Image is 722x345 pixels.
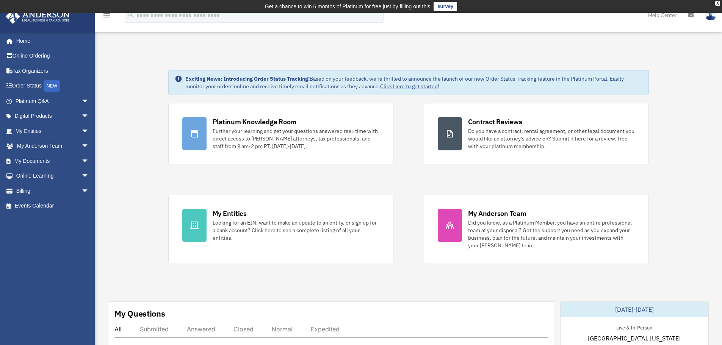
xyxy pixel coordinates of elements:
[81,169,97,184] span: arrow_drop_down
[5,94,100,109] a: Platinum Q&Aarrow_drop_down
[5,48,100,64] a: Online Ordering
[468,127,635,150] div: Do you have a contract, rental agreement, or other legal document you would like an attorney's ad...
[81,183,97,199] span: arrow_drop_down
[185,75,642,90] div: Based on your feedback, we're thrilled to announce the launch of our new Order Status Tracking fe...
[5,198,100,214] a: Events Calendar
[380,83,439,90] a: Click Here to get started!
[5,109,100,124] a: Digital Productsarrow_drop_down
[468,209,526,218] div: My Anderson Team
[715,1,720,6] div: close
[81,153,97,169] span: arrow_drop_down
[434,2,457,11] a: survey
[81,139,97,154] span: arrow_drop_down
[44,80,60,92] div: NEW
[5,183,100,198] a: Billingarrow_drop_down
[5,63,100,78] a: Tax Organizers
[213,219,379,242] div: Looking for an EIN, want to make an update to an entity, or sign up for a bank account? Click her...
[213,117,297,126] div: Platinum Knowledge Room
[588,334,681,343] span: [GEOGRAPHIC_DATA], [US_STATE]
[213,127,379,150] div: Further your learning and get your questions answered real-time with direct access to [PERSON_NAM...
[424,195,649,263] a: My Anderson Team Did you know, as a Platinum Member, you have an entire professional team at your...
[5,153,100,169] a: My Documentsarrow_drop_down
[311,325,340,333] div: Expedited
[102,13,111,20] a: menu
[81,109,97,124] span: arrow_drop_down
[561,302,708,317] div: [DATE]-[DATE]
[265,2,431,11] div: Get a chance to win 6 months of Platinum for free just by filling out this
[5,78,100,94] a: Order StatusNEW
[5,33,97,48] a: Home
[272,325,293,333] div: Normal
[114,308,165,319] div: My Questions
[5,123,100,139] a: My Entitiesarrow_drop_down
[5,139,100,154] a: My Anderson Teamarrow_drop_down
[705,9,716,20] img: User Pic
[168,103,393,164] a: Platinum Knowledge Room Further your learning and get your questions answered real-time with dire...
[610,323,658,331] div: Live & In-Person
[5,169,100,184] a: Online Learningarrow_drop_down
[3,9,72,24] img: Anderson Advisors Platinum Portal
[140,325,169,333] div: Submitted
[81,94,97,109] span: arrow_drop_down
[213,209,247,218] div: My Entities
[114,325,122,333] div: All
[127,10,135,19] i: search
[468,219,635,249] div: Did you know, as a Platinum Member, you have an entire professional team at your disposal? Get th...
[424,103,649,164] a: Contract Reviews Do you have a contract, rental agreement, or other legal document you would like...
[468,117,522,126] div: Contract Reviews
[185,75,310,82] strong: Exciting News: Introducing Order Status Tracking!
[102,11,111,20] i: menu
[81,123,97,139] span: arrow_drop_down
[233,325,254,333] div: Closed
[168,195,393,263] a: My Entities Looking for an EIN, want to make an update to an entity, or sign up for a bank accoun...
[187,325,215,333] div: Answered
